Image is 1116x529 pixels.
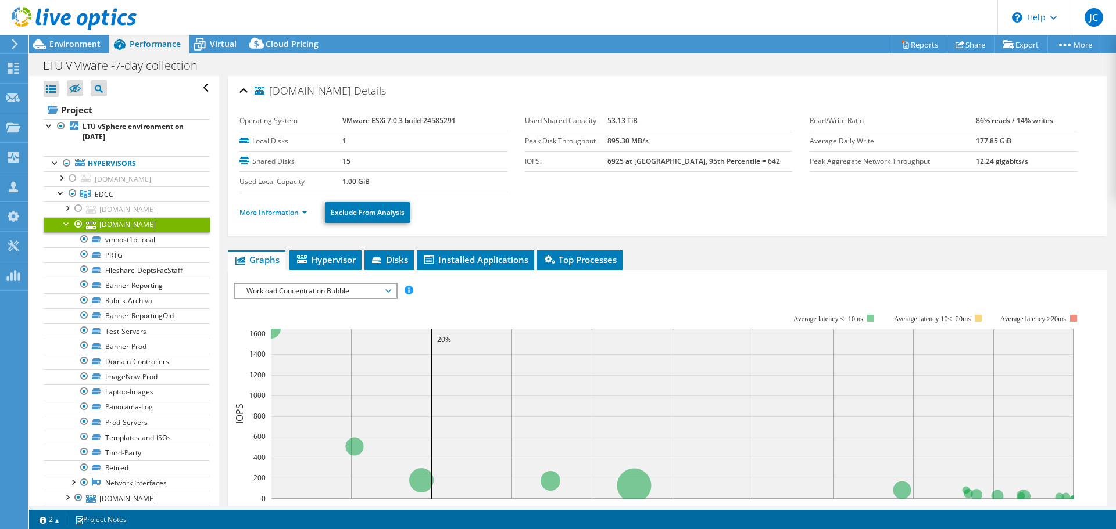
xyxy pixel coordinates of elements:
b: 86% reads / 14% writes [976,116,1053,125]
b: 177.85 GiB [976,136,1011,146]
span: Details [354,84,386,98]
span: Cloud Pricing [266,38,319,49]
a: Banner-ReportingOld [44,308,210,323]
a: Retired [44,460,210,476]
a: More Information [239,207,307,217]
b: 12.24 gigabits/s [976,156,1028,166]
span: Performance [130,38,181,49]
label: Average Daily Write [810,135,976,147]
span: Disks [370,254,408,265]
text: 50% [666,505,679,514]
span: [DOMAIN_NAME] [95,174,151,184]
a: 2 [31,512,67,527]
a: Exclude From Analysis [325,202,410,223]
a: Templates-and-ISOs [44,430,210,445]
a: Project Notes [67,512,135,527]
span: Hypervisor [295,254,356,265]
b: 895.30 MB/s [607,136,649,146]
span: Top Processes [543,254,617,265]
a: More [1047,35,1101,53]
text: Average latency >20ms [1000,315,1066,323]
a: Fileshare-DeptsFacStaff [44,262,210,278]
a: Hypervisors [44,156,210,171]
text: 600 [253,431,266,441]
text: 0 [262,494,266,503]
text: 80% [906,505,920,514]
label: IOPS: [525,156,607,167]
span: Graphs [234,254,280,265]
label: Peak Aggregate Network Throughput [810,156,976,167]
a: EDCC [44,186,210,201]
a: Test-Servers [44,323,210,339]
a: [DOMAIN_NAME] [44,506,210,521]
h1: LTU VMware -7-day collection [38,59,216,72]
a: PRTG [44,247,210,262]
b: 1 [342,136,346,146]
text: 400 [253,452,266,462]
text: 90% [986,505,1000,514]
text: 200 [253,473,266,483]
a: Project [44,100,210,119]
label: Operating System [239,115,342,127]
text: 800 [253,411,266,421]
span: JC [1085,8,1103,27]
a: [DOMAIN_NAME] [44,217,210,232]
text: 1200 [249,370,266,380]
a: Third-Party [44,445,210,460]
text: 30% [505,505,518,514]
span: EDCC [95,189,113,199]
text: 40% [585,505,599,514]
a: vmhost1p_local [44,232,210,247]
a: ImageNow-Prod [44,369,210,384]
label: Shared Disks [239,156,342,167]
b: 15 [342,156,350,166]
text: 100% [1065,505,1083,514]
span: Workload Concentration Bubble [241,284,390,298]
svg: \n [1012,12,1022,23]
b: 6925 at [GEOGRAPHIC_DATA], 95th Percentile = 642 [607,156,780,166]
b: VMware ESXi 7.0.3 build-24585291 [342,116,456,125]
a: Rubrik-Archival [44,293,210,308]
text: 10% [344,505,358,514]
text: 70% [826,505,840,514]
b: LTU vSphere environment on [DATE] [83,121,184,142]
text: 20% [437,334,451,344]
span: Installed Applications [423,254,528,265]
text: 20% [424,505,438,514]
a: Share [947,35,995,53]
text: 0% [266,505,276,514]
a: Banner-Reporting [44,278,210,293]
a: Laptop-Images [44,384,210,400]
a: [DOMAIN_NAME] [44,201,210,217]
a: LTU vSphere environment on [DATE] [44,119,210,145]
span: Virtual [210,38,237,49]
label: Used Local Capacity [239,176,342,188]
label: Read/Write Ratio [810,115,976,127]
label: Peak Disk Throughput [525,135,607,147]
text: 1000 [249,390,266,400]
a: Network Interfaces [44,476,210,491]
a: [DOMAIN_NAME] [44,491,210,506]
text: IOPS [233,404,246,424]
label: Local Disks [239,135,342,147]
text: 60% [746,505,760,514]
span: Environment [49,38,101,49]
a: Reports [892,35,947,53]
tspan: Average latency <=10ms [793,315,863,323]
a: [DOMAIN_NAME] [44,171,210,186]
b: 53.13 TiB [607,116,638,125]
a: Panorama-Log [44,400,210,415]
a: Export [994,35,1048,53]
b: 1.00 GiB [342,177,370,186]
span: [DOMAIN_NAME] [255,85,351,97]
a: Banner-Prod [44,339,210,354]
text: 1400 [249,349,266,359]
text: 1600 [249,329,266,339]
a: Domain-Controllers [44,354,210,369]
a: Prod-Servers [44,415,210,430]
label: Used Shared Capacity [525,115,607,127]
tspan: Average latency 10<=20ms [894,315,971,323]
